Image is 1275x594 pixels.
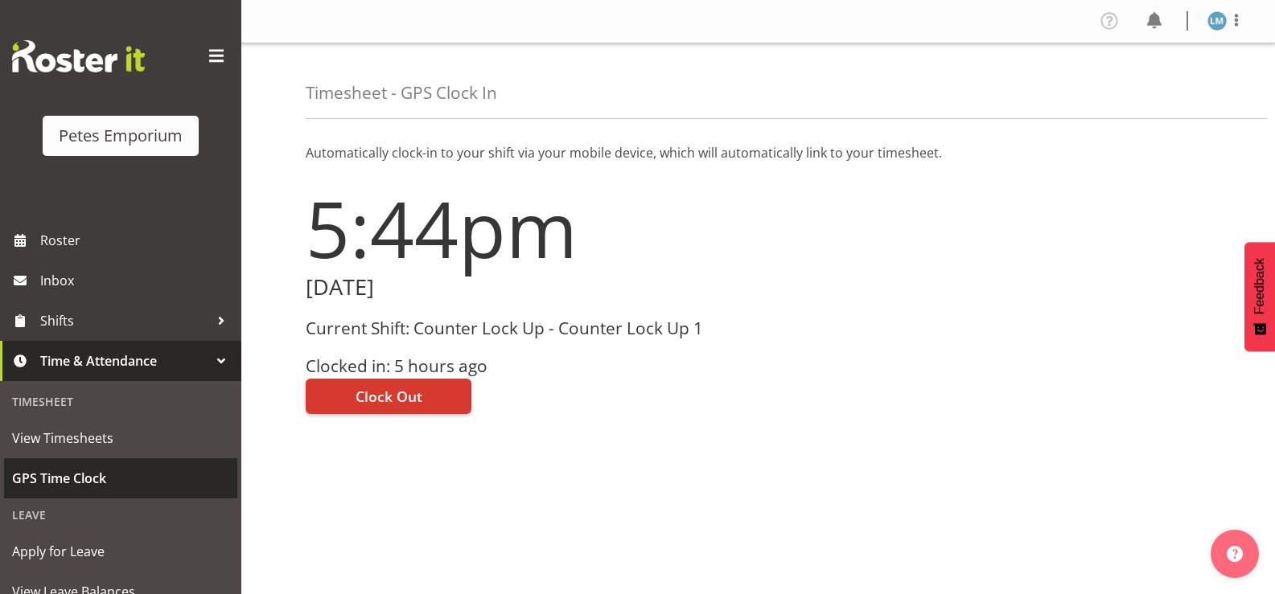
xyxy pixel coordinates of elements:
span: Shifts [40,309,209,333]
span: View Timesheets [12,426,229,450]
a: Apply for Leave [4,531,237,571]
h3: Current Shift: Counter Lock Up - Counter Lock Up 1 [306,319,749,338]
span: Feedback [1252,258,1267,314]
button: Clock Out [306,379,471,414]
a: View Timesheets [4,418,237,458]
a: GPS Time Clock [4,458,237,498]
h2: [DATE] [306,275,749,300]
span: Time & Attendance [40,349,209,373]
span: Inbox [40,268,233,293]
div: Timesheet [4,385,237,418]
span: Clock Out [356,386,422,407]
img: help-xxl-2.png [1227,546,1243,562]
h3: Clocked in: 5 hours ago [306,357,749,375]
span: Apply for Leave [12,539,229,563]
img: Rosterit website logo [12,40,145,72]
img: lianne-morete5410.jpg [1207,11,1227,31]
h1: 5:44pm [306,185,749,272]
div: Petes Emporium [59,124,183,148]
p: Automatically clock-in to your shift via your mobile device, which will automatically link to you... [306,143,1211,162]
span: Roster [40,228,233,252]
div: Leave [4,498,237,531]
h4: Timesheet - GPS Clock In [306,84,497,102]
button: Feedback - Show survey [1244,242,1275,351]
span: GPS Time Clock [12,466,229,490]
